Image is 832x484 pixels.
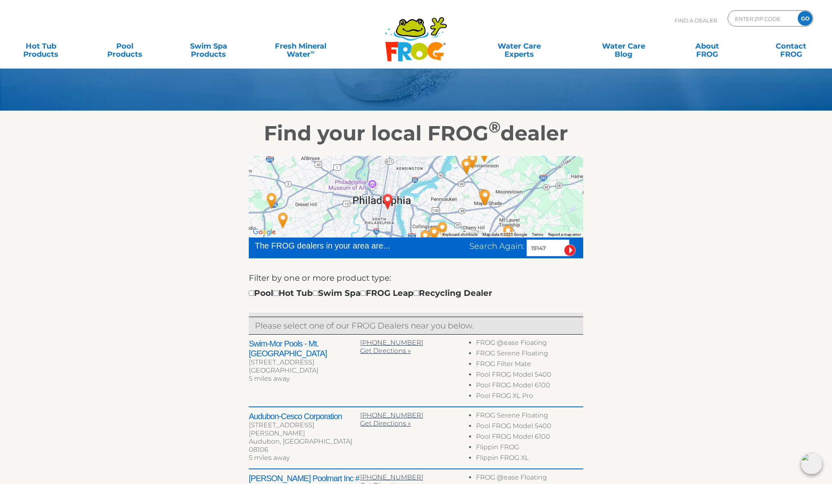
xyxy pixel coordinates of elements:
span: 5 miles away [249,375,290,382]
div: PHILA, PA 19147 [378,191,397,213]
a: ContactFROG [759,38,824,54]
h2: Audubon-Cesco Corporation [249,411,360,421]
p: Find A Dealer [675,10,717,31]
li: Flippin FROG [476,443,583,454]
a: Swim SpaProducts [176,38,241,54]
span: Map data ©2025 Google [482,232,527,237]
a: Get Directions » [360,420,411,427]
label: Filter by one or more product type: [249,271,391,284]
sup: ® [489,118,500,136]
li: Pool FROG Model 6100 [476,381,583,392]
li: Pool FROG Model 5400 [476,371,583,381]
div: Pool Hot Tub Swim Spa FROG Leap Recycling Dealer [249,286,492,300]
a: [PHONE_NUMBER] [360,411,423,419]
li: FROG @ease Floating [476,339,583,349]
li: FROG @ease Floating [476,473,583,484]
a: [PHONE_NUMBER] [360,339,423,346]
a: Water CareExperts [466,38,572,54]
div: Aquavita Pools - Springfield - 9 miles away. [274,209,292,231]
a: Hot TubProducts [8,38,73,54]
div: Leslie's Poolmart Inc # 1063 - 5 miles away. [433,219,452,241]
div: The FROG dealers in your area are... [255,240,419,252]
a: Report a map error [548,232,581,237]
div: Audubon-Cesco Corporation - 5 miles away. [425,223,444,245]
a: Open this area in Google Maps (opens a new window) [251,227,278,238]
div: New Harry's Discount - 8 miles away. [457,155,476,178]
h2: Swim-Mor Pools - Mt. [GEOGRAPHIC_DATA] [249,339,360,358]
span: Search Again: [469,241,524,251]
li: FROG Serene Floating [476,411,583,422]
div: [STREET_ADDRESS][PERSON_NAME] [249,421,360,437]
button: Keyboard shortcuts [443,232,478,238]
a: Terms (opens in new tab) [532,232,543,237]
li: Flippin FROG XL [476,454,583,464]
span: 5 miles away [249,454,290,462]
div: [GEOGRAPHIC_DATA] [249,366,360,375]
li: FROG Serene Floating [476,349,583,360]
p: Please select one of our FROG Dealers near you below. [255,319,577,332]
a: Water CareBlog [591,38,656,54]
a: Fresh MineralWater∞ [260,38,341,54]
a: PoolProducts [92,38,157,54]
div: [STREET_ADDRESS] [249,358,360,366]
li: Pool FROG Model 5400 [476,422,583,433]
div: Spa Hearth & Home - 9 miles away. [476,186,495,209]
img: openIcon [801,453,822,474]
a: Get Directions » [360,347,411,355]
div: Leslie's Poolmart, Inc. # 838 - 10 miles away. [262,190,281,212]
div: Audubon, [GEOGRAPHIC_DATA] 08106 [249,437,360,454]
sup: ∞ [310,49,314,55]
input: GO [798,11,812,26]
li: FROG Filter Mate [476,360,583,371]
div: SJMO Pool & Spa Supplies - 9 miles away. [475,186,493,208]
a: AboutFROG [675,38,740,54]
div: Leslie's Poolmart, Inc. # 184 - 11 miles away. [499,222,518,244]
li: Pool FROG XL Pro [476,392,583,402]
h2: Find your local FROG dealer [165,121,667,146]
input: Submit [564,244,576,256]
a: [PHONE_NUMBER] [360,473,423,481]
img: Google [251,227,278,238]
div: Swim-Mor Pools - Mt. Ephrain - 5 miles away. [416,227,435,249]
input: Zip Code Form [734,13,789,24]
li: Pool FROG Model 6100 [476,433,583,443]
